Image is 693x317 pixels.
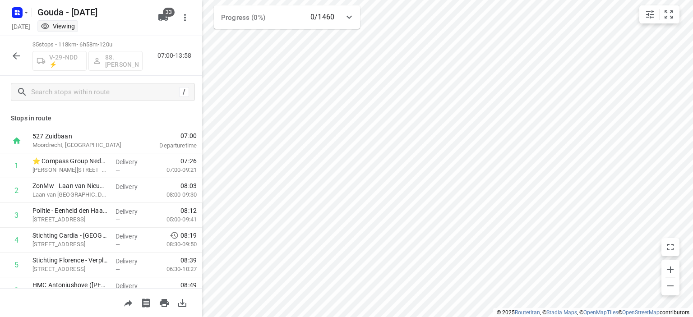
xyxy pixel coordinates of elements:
[310,12,334,23] p: 0/1460
[622,309,660,316] a: OpenStreetMap
[14,186,18,195] div: 2
[152,240,197,249] p: 08:30-09:50
[32,280,108,289] p: HMC Antoniushove (Liesbeth bos)
[515,309,540,316] a: Routetitan
[11,114,191,123] p: Stops in route
[32,265,108,274] p: Hofzichtlaan 115, Den Haag
[639,5,679,23] div: small contained button group
[583,309,618,316] a: OpenMapTiles
[155,298,173,307] span: Print route
[32,190,108,199] p: Laan van Nieuw Oost-Indië 334, Den Haag
[32,240,108,249] p: Isabellaland 150, Den Haag
[31,85,179,99] input: Search stops within route
[660,5,678,23] button: Fit zoom
[137,298,155,307] span: Print shipping labels
[137,141,197,150] p: Departure time
[32,132,126,141] p: 527 Zuidbaan
[115,216,120,223] span: —
[214,5,360,29] div: Progress (0%)0/1460
[115,182,149,191] p: Delivery
[32,231,108,240] p: Stichting Cardia - Den Haag - Landscheiding + bedrijfsbureau(Romy Goddefroy)
[137,131,197,140] span: 07:00
[97,41,99,48] span: •
[180,280,197,289] span: 08:49
[179,87,189,97] div: /
[546,309,577,316] a: Stadia Maps
[14,211,18,220] div: 3
[115,281,149,290] p: Delivery
[32,165,108,175] p: Wilhelmina van Pruisenweg 52, Den Haag
[180,206,197,215] span: 08:12
[115,167,120,174] span: —
[180,181,197,190] span: 08:03
[32,41,143,49] p: 35 stops • 118km • 6h58m
[115,257,149,266] p: Delivery
[170,231,179,240] svg: Early
[32,181,108,190] p: ZonMw - Laan van Nieuw Oost-Indie(Jan Willem Boom)
[152,190,197,199] p: 08:00-09:30
[14,261,18,269] div: 5
[115,192,120,198] span: —
[14,236,18,244] div: 4
[115,232,149,241] p: Delivery
[154,9,172,27] button: 33
[115,266,120,273] span: —
[157,51,195,60] p: 07:00-13:58
[115,157,149,166] p: Delivery
[173,298,191,307] span: Download route
[32,156,108,165] p: ⭐ Compass Group Nederland B.V. - Ministerie van Binnenlandse Zaken en Koninkrijkrelaties - Logius...
[14,161,18,170] div: 1
[32,206,108,215] p: Politie - Eenheid den Haag - Team Overbosch(M. Knoops)
[152,215,197,224] p: 05:00-09:41
[180,231,197,240] span: 08:19
[180,156,197,165] span: 07:26
[32,215,108,224] p: [STREET_ADDRESS]
[14,285,18,294] div: 6
[32,141,126,150] p: Moordrecht, [GEOGRAPHIC_DATA]
[641,5,659,23] button: Map settings
[163,8,175,17] span: 33
[152,265,197,274] p: 06:30-10:27
[115,241,120,248] span: —
[99,41,112,48] span: 120u
[41,22,75,31] div: You are currently in view mode. To make any changes, go to edit project.
[115,207,149,216] p: Delivery
[497,309,689,316] li: © 2025 , © , © © contributors
[32,256,108,265] p: Stichting Florence - Verpleeghuis Mariahoeve(Elina Dorsman)
[119,298,137,307] span: Share route
[152,165,197,175] p: 07:00-09:21
[176,9,194,27] button: More
[180,256,197,265] span: 08:39
[221,14,265,22] span: Progress (0%)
